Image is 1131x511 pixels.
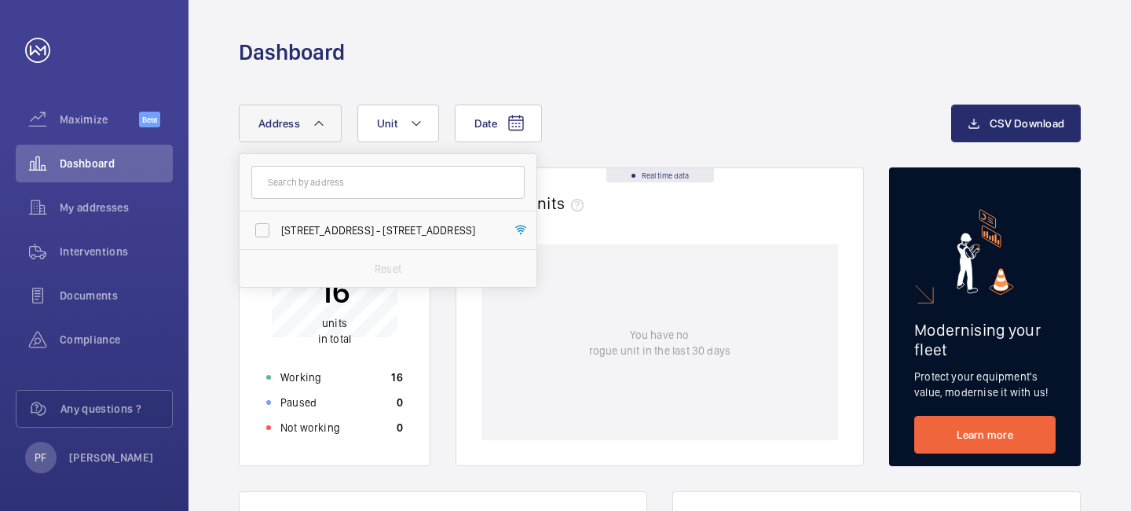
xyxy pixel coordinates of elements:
span: Documents [60,288,173,303]
h1: Dashboard [239,38,345,67]
button: Unit [357,105,439,142]
span: CSV Download [990,117,1064,130]
p: Paused [280,395,317,410]
span: Dashboard [60,156,173,171]
span: [STREET_ADDRESS] - [STREET_ADDRESS] [281,222,497,238]
span: Address [258,117,300,130]
span: Interventions [60,244,173,259]
p: Working [280,369,321,385]
p: PF [35,450,46,465]
p: You have no rogue unit in the last 30 days [589,327,730,358]
span: units [528,193,591,213]
span: units [322,317,347,329]
button: Date [455,105,542,142]
span: Compliance [60,332,173,347]
p: [PERSON_NAME] [69,450,154,465]
p: Protect your equipment's value, modernise it with us! [914,369,1056,400]
span: Unit [377,117,397,130]
span: My addresses [60,200,173,215]
p: 16 [318,272,351,311]
input: Search by address [251,166,525,199]
div: Real time data [606,168,714,182]
span: Date [474,117,497,130]
p: 0 [397,395,403,410]
p: 0 [397,420,403,436]
a: Learn more [914,416,1056,454]
button: Address [239,105,342,142]
span: Beta [139,112,160,127]
img: marketing-card.svg [957,209,1014,295]
p: Reset [375,261,401,277]
p: 16 [391,369,403,385]
span: Maximize [60,112,139,127]
p: in total [318,315,351,347]
p: Not working [280,420,340,436]
button: CSV Download [951,105,1081,142]
h2: Modernising your fleet [914,320,1056,359]
span: Any questions ? [60,401,172,417]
